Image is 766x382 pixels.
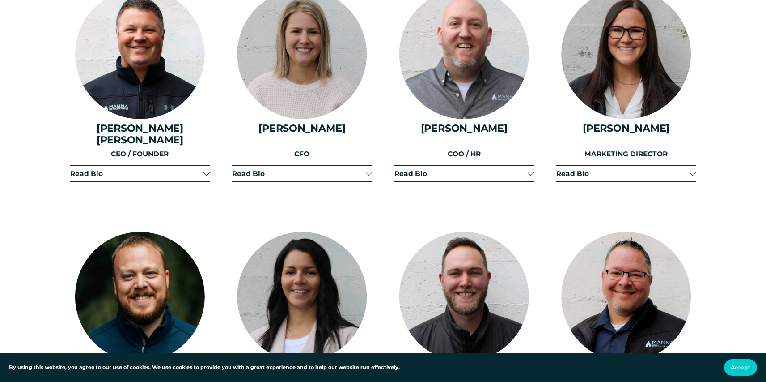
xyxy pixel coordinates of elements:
[394,169,528,178] span: Read Bio
[9,364,400,372] p: By using this website, you agree to our use of cookies. We use cookies to provide you with a grea...
[556,122,696,134] h4: [PERSON_NAME]
[70,169,203,178] span: Read Bio
[394,166,534,181] button: Read Bio
[394,122,534,134] h4: [PERSON_NAME]
[556,166,696,181] button: Read Bio
[232,122,372,134] h4: [PERSON_NAME]
[731,364,750,371] span: Accept
[556,149,696,160] p: MARKETING DIRECTOR
[232,169,365,178] span: Read Bio
[394,149,534,160] p: COO / HR
[232,149,372,160] p: CFO
[70,149,210,160] p: CEO / FOUNDER
[232,166,372,181] button: Read Bio
[556,169,690,178] span: Read Bio
[70,122,210,146] h4: [PERSON_NAME] [PERSON_NAME]
[724,359,757,376] button: Accept
[70,166,210,181] button: Read Bio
